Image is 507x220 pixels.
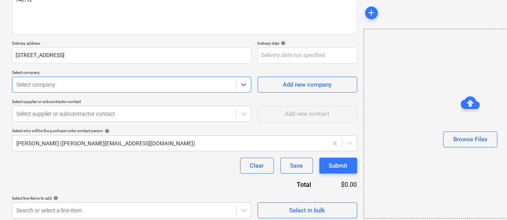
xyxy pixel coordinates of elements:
span: help [52,196,58,200]
div: $0.00 [324,180,357,189]
div: Save [290,161,303,171]
button: Select in bulk [258,202,357,218]
button: Add new company [258,77,357,93]
span: help [103,129,110,133]
input: Delivery date not specified [258,48,357,63]
button: Save [280,158,313,174]
div: Clear [250,161,264,171]
div: Select in bulk [290,205,325,216]
button: Clear [240,158,274,174]
p: Select company [12,70,251,77]
div: Delivery date [258,41,357,46]
iframe: Chat Widget [467,182,507,220]
button: Submit [319,158,357,174]
div: Submit [329,161,348,171]
p: Select supplier or subcontractor contact [12,99,251,106]
div: Browse Files [453,135,487,145]
div: Select who will be the purchase order contact person [12,128,357,133]
span: add [367,8,376,18]
div: Select line-items to add [12,196,251,201]
input: Delivery address [12,48,251,63]
button: Browse Files [443,132,497,148]
div: Total [254,180,324,189]
p: Delivery address [12,41,251,48]
div: Add new company [283,79,332,90]
span: help [280,41,286,46]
